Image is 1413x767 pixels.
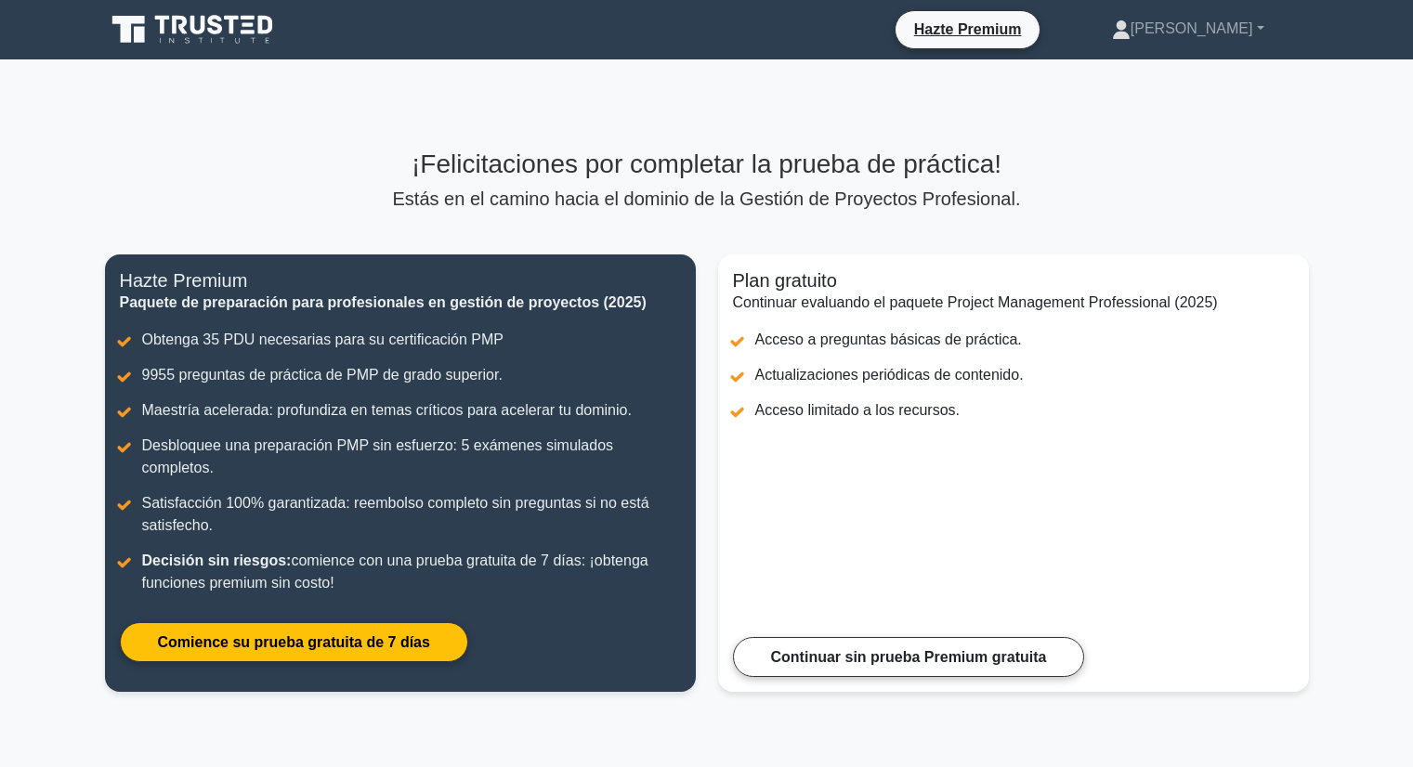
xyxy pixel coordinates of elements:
[914,21,1022,37] font: Hazte Premium
[120,622,468,662] a: Comience su prueba gratuita de 7 días
[393,188,1021,209] font: Estás en el camino hacia el dominio de la Gestión de Proyectos Profesional.
[733,637,1085,677] a: Continuar sin prueba Premium gratuita
[1067,10,1309,47] a: [PERSON_NAME]
[412,149,1001,178] font: ¡Felicitaciones por completar la prueba de práctica!
[903,18,1033,41] a: Hazte Premium
[1131,20,1253,36] font: [PERSON_NAME]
